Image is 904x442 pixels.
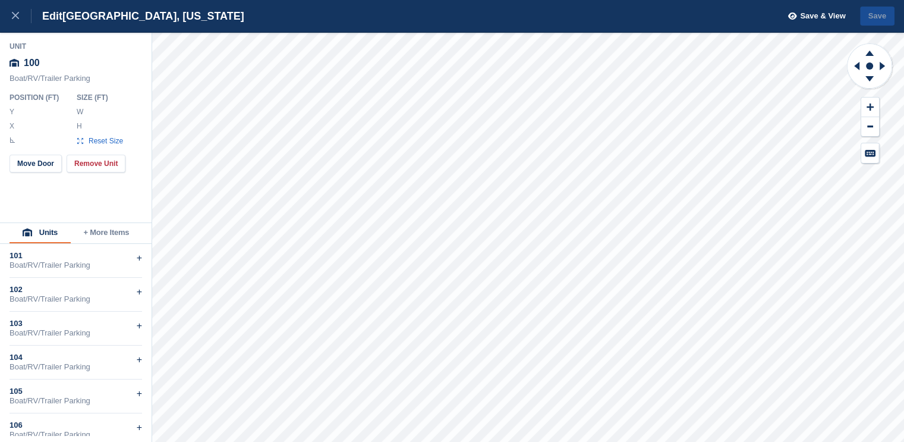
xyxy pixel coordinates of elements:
[137,285,142,299] div: +
[10,93,67,102] div: Position ( FT )
[32,9,244,23] div: Edit [GEOGRAPHIC_DATA], [US_STATE]
[10,319,142,328] div: 103
[10,380,142,413] div: 105Boat/RV/Trailer Parking+
[137,251,142,265] div: +
[861,143,879,163] button: Keyboard Shortcuts
[10,396,142,406] div: Boat/RV/Trailer Parking
[861,98,879,117] button: Zoom In
[137,387,142,401] div: +
[10,312,142,346] div: 103Boat/RV/Trailer Parking+
[88,136,124,146] span: Reset Size
[137,421,142,435] div: +
[10,328,142,338] div: Boat/RV/Trailer Parking
[10,362,142,372] div: Boat/RV/Trailer Parking
[10,244,142,278] div: 101Boat/RV/Trailer Parking+
[67,155,125,173] button: Remove Unit
[10,387,142,396] div: 105
[10,353,142,362] div: 104
[10,421,142,430] div: 106
[10,107,15,117] label: Y
[10,278,142,312] div: 102Boat/RV/Trailer Parking+
[137,319,142,333] div: +
[10,137,15,143] img: angle-icn.0ed2eb85.svg
[10,42,143,51] div: Unit
[77,121,83,131] label: H
[10,294,142,304] div: Boat/RV/Trailer Parking
[10,430,142,440] div: Boat/RV/Trailer Parking
[782,7,846,26] button: Save & View
[10,74,143,89] div: Boat/RV/Trailer Parking
[860,7,894,26] button: Save
[10,155,62,173] button: Move Door
[10,261,142,270] div: Boat/RV/Trailer Parking
[10,251,142,261] div: 101
[800,10,845,22] span: Save & View
[77,107,83,117] label: W
[10,121,15,131] label: X
[10,223,71,243] button: Units
[71,223,142,243] button: + More Items
[861,117,879,137] button: Zoom Out
[10,346,142,380] div: 104Boat/RV/Trailer Parking+
[77,93,129,102] div: Size ( FT )
[137,353,142,367] div: +
[10,52,143,74] div: 100
[10,285,142,294] div: 102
